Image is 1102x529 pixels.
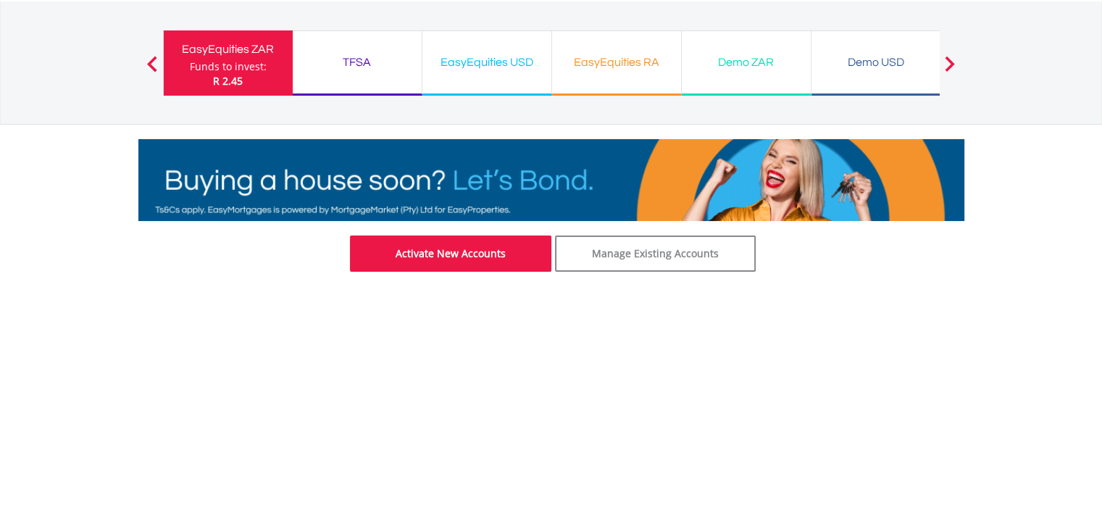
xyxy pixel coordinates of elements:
span: R 2.45 [213,74,243,88]
div: Funds to invest: [190,59,267,74]
div: Demo ZAR [690,52,802,72]
div: EasyEquities ZAR [172,39,284,59]
div: Demo USD [820,52,932,72]
div: EasyEquities RA [561,52,672,72]
button: Next [935,63,964,78]
div: TFSA [301,52,413,72]
a: Manage Existing Accounts [555,236,756,272]
img: EasyMortage Promotion Banner [138,139,964,221]
button: Previous [138,63,167,78]
a: Activate New Accounts [350,236,551,272]
div: EasyEquities USD [431,52,543,72]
